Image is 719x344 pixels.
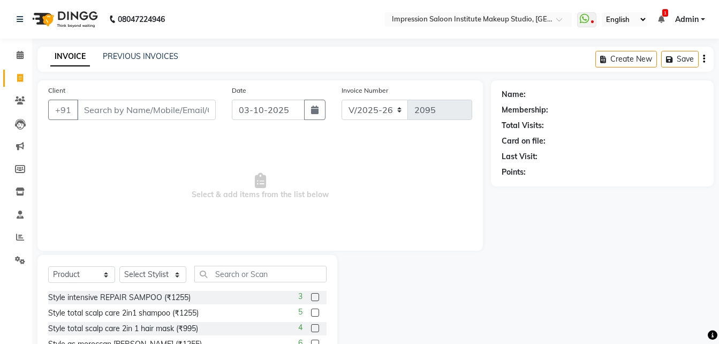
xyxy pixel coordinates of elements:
input: Search or Scan [194,266,327,282]
div: Membership: [502,104,548,116]
span: Admin [675,14,699,25]
button: +91 [48,100,78,120]
div: Last Visit: [502,151,538,162]
a: PREVIOUS INVOICES [103,51,178,61]
label: Invoice Number [342,86,388,95]
div: Total Visits: [502,120,544,131]
div: Style intensive REPAIR SAMPOO (₹1255) [48,292,191,303]
img: logo [27,4,101,34]
button: Create New [595,51,657,68]
label: Date [232,86,246,95]
span: Select & add items from the list below [48,133,472,240]
label: Client [48,86,65,95]
a: INVOICE [50,47,90,66]
span: 1 [662,9,668,17]
button: Save [661,51,699,68]
a: 1 [658,14,664,24]
span: 5 [298,306,302,318]
span: 3 [298,291,302,302]
div: Name: [502,89,526,100]
b: 08047224946 [118,4,165,34]
div: Style total scalp care 2in1 shampoo (₹1255) [48,308,199,319]
div: Card on file: [502,136,546,147]
span: 4 [298,322,302,333]
input: Search by Name/Mobile/Email/Code [77,100,216,120]
div: Points: [502,167,526,178]
div: Style total scalp care 2in 1 hair mask (₹995) [48,323,198,334]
